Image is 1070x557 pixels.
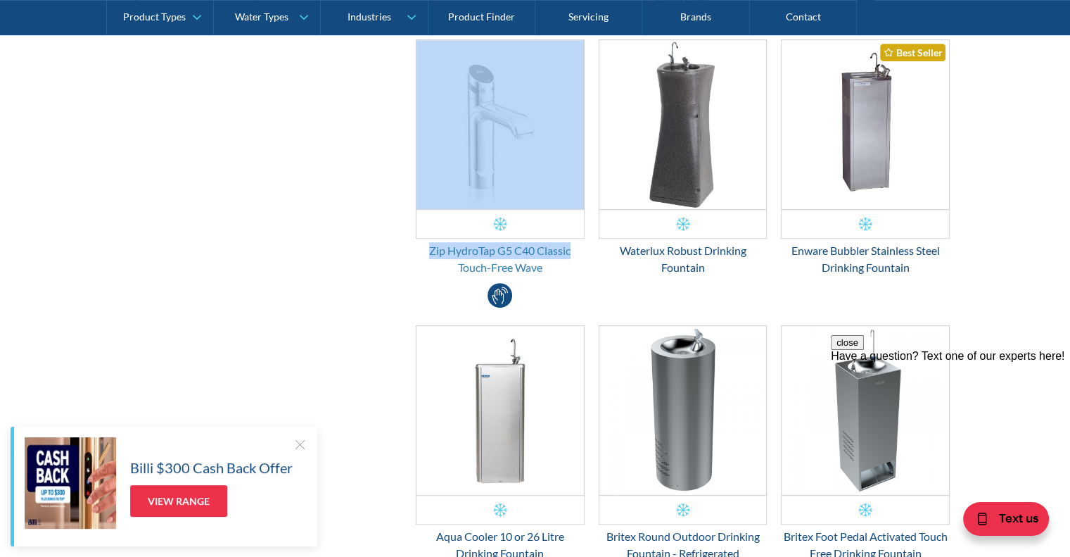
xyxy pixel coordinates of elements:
div: Water Types [235,11,288,23]
img: Billi $300 Cash Back Offer [25,437,116,529]
div: Waterlux Robust Drinking Fountain [599,242,768,276]
img: Britex Round Outdoor Drinking Fountain - Refrigerated [599,326,767,495]
img: Enware Bubbler Stainless Steel Drinking Fountain [782,40,949,209]
img: Zip HydroTap G5 C40 Classic Touch-Free Wave [416,40,584,209]
a: Enware Bubbler Stainless Steel Drinking FountainBest SellerEnware Bubbler Stainless Steel Drinkin... [781,39,950,276]
iframe: podium webchat widget bubble [929,487,1070,557]
div: Product Types [123,11,186,23]
div: Zip HydroTap G5 C40 Classic Touch-Free Wave [416,242,585,276]
div: Best Seller [880,44,945,61]
div: Enware Bubbler Stainless Steel Drinking Fountain [781,242,950,276]
iframe: podium webchat widget prompt [831,335,1070,504]
h5: Billi $300 Cash Back Offer [130,457,293,478]
img: Britex Foot Pedal Activated Touch Free Drinking Fountain [782,326,949,495]
div: Industries [347,11,390,23]
img: Waterlux Robust Drinking Fountain [599,40,767,209]
a: Zip HydroTap G5 C40 Classic Touch-Free WaveZip HydroTap G5 C40 Classic Touch-Free Wave [416,39,585,276]
img: Aqua Cooler 10 or 26 Litre Drinking Fountain [416,326,584,495]
a: View Range [130,485,227,517]
a: Waterlux Robust Drinking FountainWaterlux Robust Drinking Fountain [599,39,768,276]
